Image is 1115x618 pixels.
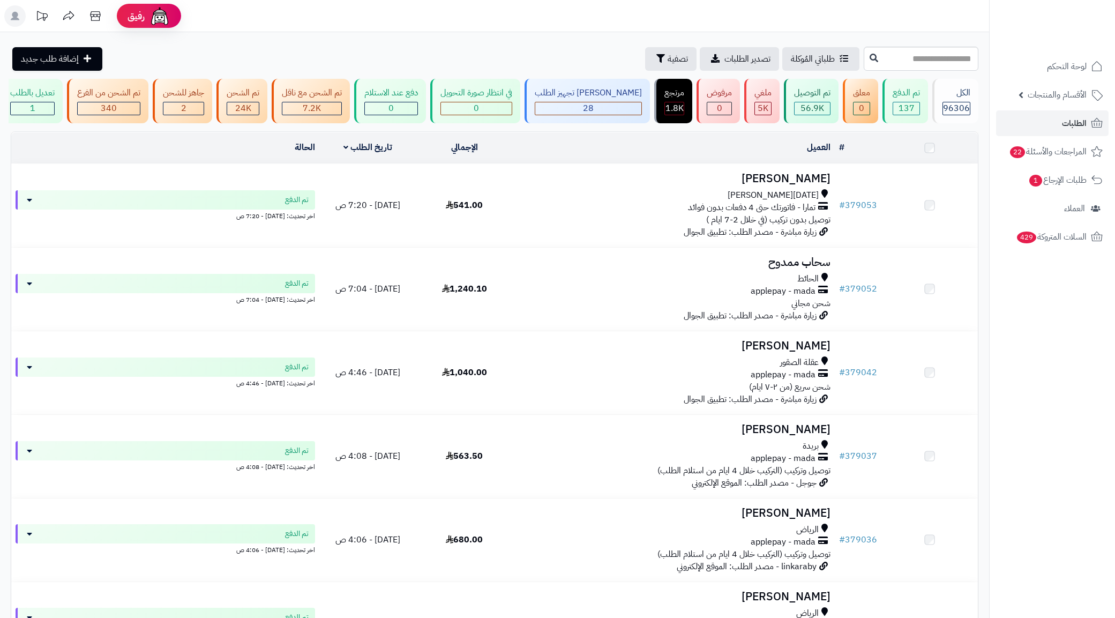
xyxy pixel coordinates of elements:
span: العملاء [1064,201,1085,216]
a: تاريخ الطلب [343,141,392,154]
span: طلباتي المُوكلة [791,53,835,65]
a: الطلبات [996,110,1109,136]
h3: سحاب ممدوح [517,256,830,269]
span: applepay - mada [751,452,815,465]
span: شحن سريع (من ٢-٧ ايام) [749,381,830,393]
span: 96306 [943,102,970,115]
span: السلات المتروكة [1016,229,1087,244]
span: [DATE] - 4:06 ص [335,533,400,546]
a: تم الشحن مع ناقل 7.2K [270,79,352,123]
span: توصيل بدون تركيب (في خلال 2-7 ايام ) [706,213,830,226]
a: ملغي 5K [742,79,782,123]
span: # [839,282,845,295]
div: 56947 [795,102,830,115]
div: 1 [11,102,54,115]
a: مرتجع 1.8K [652,79,694,123]
div: 340 [78,102,140,115]
div: تعديل بالطلب [10,87,55,99]
span: [DATE] - 4:08 ص [335,450,400,463]
a: # [839,141,844,154]
a: مرفوض 0 [694,79,742,123]
h3: [PERSON_NAME] [517,173,830,185]
span: عقلة الصقور [780,356,819,369]
div: 0 [854,102,870,115]
div: تم التوصيل [794,87,830,99]
span: # [839,199,845,212]
span: جوجل - مصدر الطلب: الموقع الإلكتروني [692,476,817,489]
a: دفع عند الاستلام 0 [352,79,428,123]
a: طلباتي المُوكلة [782,47,859,71]
span: تصفية [668,53,688,65]
span: applepay - mada [751,285,815,297]
div: 0 [441,102,512,115]
span: 0 [388,102,394,115]
div: ملغي [754,87,772,99]
img: ai-face.png [149,5,170,27]
div: اخر تحديث: [DATE] - 7:04 ص [16,293,315,304]
span: شحن مجاني [791,297,830,310]
span: 2 [181,102,186,115]
span: إضافة طلب جديد [21,53,79,65]
span: # [839,366,845,379]
span: [DATE][PERSON_NAME] [728,189,819,202]
span: 7.2K [303,102,321,115]
div: 0 [707,102,731,115]
a: معلق 0 [841,79,880,123]
div: دفع عند الاستلام [364,87,418,99]
div: اخر تحديث: [DATE] - 7:20 ص [16,210,315,221]
div: تم الشحن [227,87,259,99]
span: 0 [474,102,479,115]
a: الإجمالي [451,141,478,154]
div: في انتظار صورة التحويل [440,87,512,99]
div: 4995 [755,102,771,115]
span: linkaraby - مصدر الطلب: الموقع الإلكتروني [677,560,817,573]
span: [DATE] - 7:04 ص [335,282,400,295]
img: logo-2.png [1042,29,1105,51]
span: لوحة التحكم [1047,59,1087,74]
span: 56.9K [800,102,824,115]
span: # [839,450,845,463]
h3: [PERSON_NAME] [517,340,830,352]
span: زيارة مباشرة - مصدر الطلب: تطبيق الجوال [684,393,817,406]
a: السلات المتروكة429 [996,224,1109,250]
div: اخر تحديث: [DATE] - 4:08 ص [16,460,315,472]
a: طلبات الإرجاع1 [996,167,1109,193]
a: تم الشحن 24K [214,79,270,123]
span: تمارا - فاتورتك حتى 4 دفعات بدون فوائد [688,202,815,214]
a: الحالة [295,141,315,154]
span: applepay - mada [751,536,815,548]
span: تم الدفع [285,528,309,539]
a: #379037 [839,450,877,463]
span: الحائط [797,273,819,285]
span: الرياض [796,524,819,536]
a: في انتظار صورة التحويل 0 [428,79,522,123]
a: جاهز للشحن 2 [151,79,214,123]
span: applepay - mada [751,369,815,381]
span: 0 [859,102,864,115]
a: إضافة طلب جديد [12,47,102,71]
span: تصدير الطلبات [724,53,770,65]
a: #379053 [839,199,877,212]
div: الكل [942,87,970,99]
a: لوحة التحكم [996,54,1109,79]
span: 1 [30,102,35,115]
div: [PERSON_NAME] تجهيز الطلب [535,87,642,99]
div: 2 [163,102,204,115]
span: 1 [1029,175,1042,187]
div: اخر تحديث: [DATE] - 4:46 ص [16,377,315,388]
span: 680.00 [446,533,483,546]
span: الأقسام والمنتجات [1028,87,1087,102]
a: الكل96306 [930,79,981,123]
span: 1,040.00 [442,366,487,379]
h3: [PERSON_NAME] [517,507,830,519]
span: الطلبات [1062,116,1087,131]
span: توصيل وتركيب (التركيب خلال 4 ايام من استلام الطلب) [657,548,830,561]
span: طلبات الإرجاع [1028,173,1087,188]
div: 24023 [227,102,259,115]
span: [DATE] - 7:20 ص [335,199,400,212]
a: العميل [807,141,830,154]
span: 541.00 [446,199,483,212]
span: 563.50 [446,450,483,463]
a: تصدير الطلبات [700,47,779,71]
span: بريدة [803,440,819,452]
